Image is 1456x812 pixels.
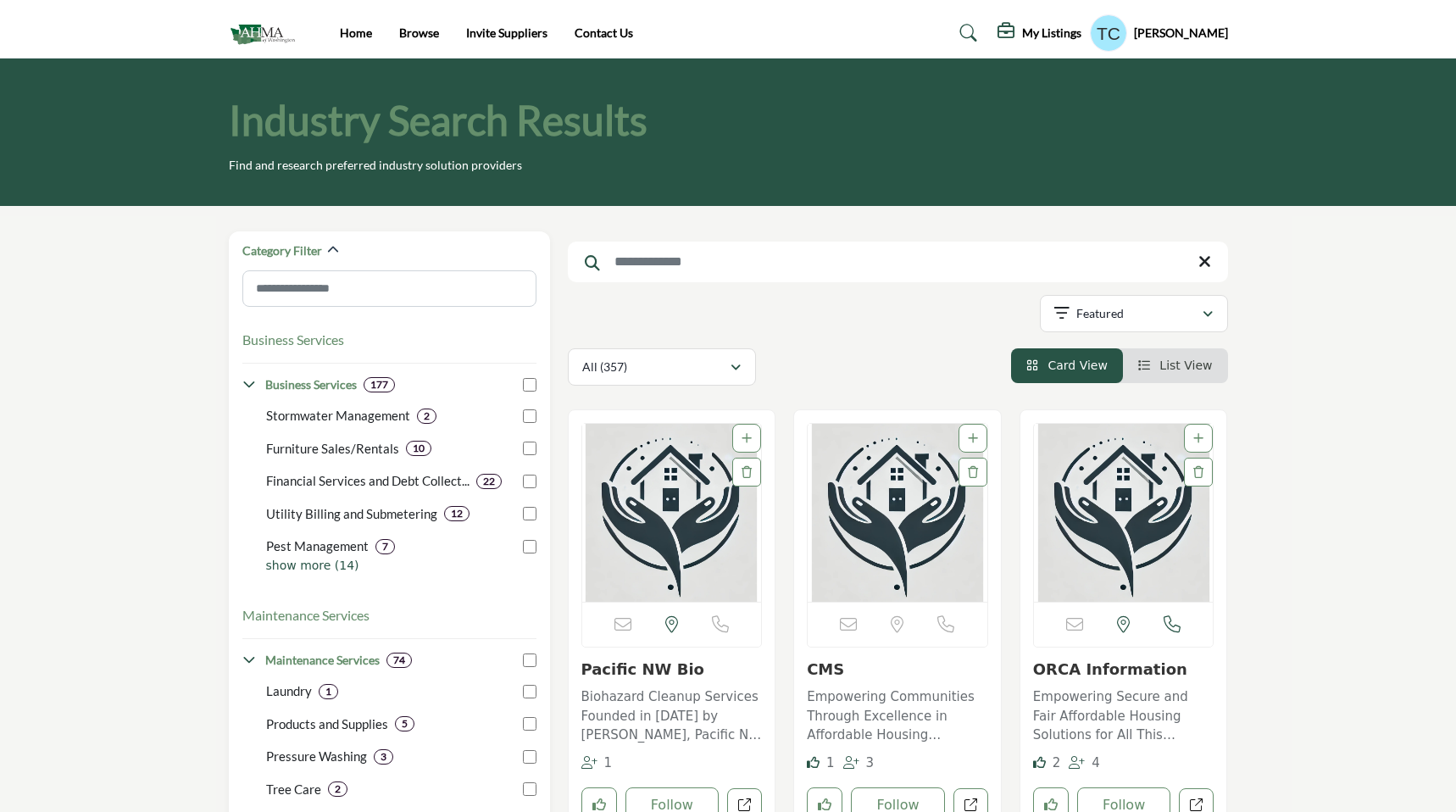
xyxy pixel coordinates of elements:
b: 12 [451,508,463,520]
input: Search Keyword [568,242,1228,282]
p: Financial Services and Debt Collection: Financial management services, including debt recovery so... [266,471,470,491]
b: 7 [382,541,388,553]
input: Select Pest Management checkbox [523,540,536,553]
div: 3 Results For Pressure Washing [374,749,393,765]
a: Add To List [968,431,978,445]
p: Tree Care: Professional tree care and maintenance services. [266,780,321,799]
img: CMS [808,424,987,602]
p: Empowering Secure and Fair Affordable Housing Solutions for All This innovative company operates ... [1033,687,1214,745]
input: Select Tree Care checkbox [523,782,536,796]
p: Stormwater Management: Management and planning of stormwater systems and compliance. [266,406,410,425]
b: 5 [402,718,408,730]
a: Invite Suppliers [466,25,547,40]
button: Show hide supplier dropdown [1090,14,1127,52]
p: All (357) [582,359,627,375]
div: 22 Results For Financial Services and Debt Collection [476,474,502,489]
button: Featured [1040,295,1228,332]
a: Empowering Communities Through Excellence in Affordable Housing Solutions This company operates a... [807,683,988,745]
a: Open Listing in new tab [582,424,762,602]
a: Contact Us [575,25,633,40]
span: 2 [1053,755,1061,770]
p: Pressure Washing: High-pressure washing services for outdoor surfaces. [266,747,367,766]
div: 2 Results For Tree Care [328,781,347,797]
span: 4 [1092,755,1100,770]
a: View Card [1026,359,1108,372]
p: Utility Billing and Submetering: Billing and metering systems for utilities in managed properties. [266,504,437,524]
p: Biohazard Cleanup Services Founded in [DATE] by [PERSON_NAME], Pacific NW Bio is a family-owned b... [581,687,763,745]
a: Biohazard Cleanup Services Founded in [DATE] by [PERSON_NAME], Pacific NW Bio is a family-owned b... [581,683,763,745]
button: All (357) [568,348,756,386]
a: View List [1138,359,1213,372]
div: 2 Results For Stormwater Management [417,409,436,424]
button: Maintenance Services [242,605,370,626]
b: 10 [413,442,425,454]
div: Followers [1069,754,1100,773]
p: Empowering Communities Through Excellence in Affordable Housing Solutions This company operates a... [807,687,988,745]
h4: Maintenance Services: Services focused on property upkeep, ensuring safety, cleanliness, and long... [265,652,380,669]
a: Add To List [742,431,752,445]
p: show more (14) [266,557,536,575]
b: 177 [370,379,388,391]
p: Products and Supplies: Supplies and products for property management and maintenance. [266,715,388,734]
img: Pacific NW Bio [582,424,762,602]
a: ORCA Information [1033,660,1187,678]
div: 10 Results For Furniture Sales/Rentals [406,441,431,456]
span: List View [1159,359,1212,372]
input: Select Pressure Washing checkbox [523,750,536,764]
input: Select Utility Billing and Submetering checkbox [523,507,536,520]
input: Select Stormwater Management checkbox [523,409,536,423]
a: Browse [399,25,439,40]
img: ORCA Information [1034,424,1214,602]
span: 3 [866,755,875,770]
h3: CMS [807,660,988,679]
div: 5 Results For Products and Supplies [395,716,414,731]
b: 2 [335,783,341,795]
h3: Pacific NW Bio [581,660,763,679]
span: Card View [1048,359,1107,372]
h4: Business Services: Solutions to enhance operations, streamline processes, and support financial a... [265,376,357,393]
div: My Listings [998,23,1081,43]
p: Featured [1076,305,1124,322]
b: 22 [483,476,495,487]
li: List View [1123,348,1228,383]
b: 3 [381,751,386,763]
h2: Category Filter [242,242,322,259]
img: Site Logo [229,19,304,47]
input: Select Laundry checkbox [523,685,536,698]
div: 7 Results For Pest Management [375,539,395,554]
div: 177 Results For Business Services [364,377,395,392]
button: Business Services [242,330,344,350]
a: Pacific NW Bio [581,660,704,678]
h5: My Listings [1022,25,1081,41]
p: Find and research preferred industry solution providers [229,157,522,174]
a: Home [340,25,372,40]
div: 74 Results For Maintenance Services [386,653,412,668]
input: Select Financial Services and Debt Collection checkbox [523,475,536,488]
a: CMS [807,660,844,678]
i: Like [807,756,820,769]
span: 1 [826,755,835,770]
a: Empowering Secure and Fair Affordable Housing Solutions for All This innovative company operates ... [1033,683,1214,745]
h5: [PERSON_NAME] [1134,25,1228,42]
a: Open Listing in new tab [1034,424,1214,602]
b: 74 [393,654,405,666]
b: 2 [424,410,430,422]
div: 1 Results For Laundry [319,684,338,699]
input: Select Products and Supplies checkbox [523,717,536,731]
span: 1 [603,755,612,770]
a: Search [943,19,988,47]
h1: Industry Search Results [229,94,647,147]
a: Add To List [1193,431,1203,445]
div: Followers [843,754,875,773]
h3: ORCA Information [1033,660,1214,679]
li: Card View [1011,348,1123,383]
p: Furniture Sales/Rentals: Sales and rental solutions for furniture in residential or commercial pr... [266,439,399,459]
input: Select Maintenance Services checkbox [523,653,536,667]
p: Pest Management: Comprehensive pest control services for properties. [266,537,369,556]
input: Select Furniture Sales/Rentals checkbox [523,442,536,455]
p: Laundry [266,681,312,701]
div: 12 Results For Utility Billing and Submetering [444,506,470,521]
b: 1 [325,686,331,698]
